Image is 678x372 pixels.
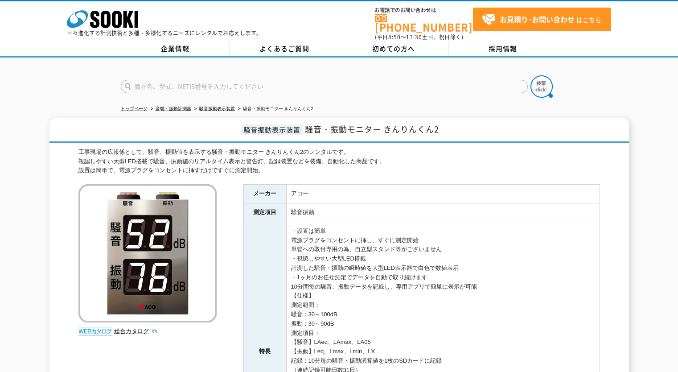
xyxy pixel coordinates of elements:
[388,33,401,41] span: 8:50
[305,123,439,135] span: 騒音・振動モニター きんりんくん2
[121,106,148,111] a: トップページ
[230,42,339,56] a: よくあるご質問
[241,124,303,135] span: 騒音振動表示装置
[482,13,601,26] span: はこちら
[375,14,473,32] a: [PHONE_NUMBER]
[372,44,415,54] span: 初めての方へ
[121,42,230,56] a: 企業情報
[286,185,600,203] td: アコー
[286,203,600,222] td: 騒音振動
[78,184,217,322] img: 騒音・振動モニター きんりんくん2
[339,42,448,56] a: 初めての方へ
[375,33,463,41] span: (平日 ～ 土日、祝日除く)
[448,42,558,56] a: 採用情報
[473,8,611,31] a: お見積り･お問い合わせはこちら
[67,30,262,36] p: 日々進化する計測技術と多種・多様化するニーズにレンタルでお応えします。
[530,75,553,98] img: btn_search.png
[243,185,286,203] th: メーカー
[121,80,528,93] input: 商品名、型式、NETIS番号を入力してください
[114,328,158,335] a: 総合カタログ
[156,106,191,111] a: 音響・振動計測器
[78,327,112,336] img: webカタログ
[243,203,286,222] th: 測定項目
[406,33,422,41] span: 17:30
[199,106,235,111] a: 騒音振動表示装置
[375,8,473,13] span: お電話でのお問い合わせは
[78,148,600,175] div: 工事現場の広報係として、騒音、振動値を表示する騒音・振動モニター きんりんくん2のレンタルです。 視認しやすい大型LED搭載で騒音、振動値のリアルタイム表示と警告灯、記録装置などを装備、自動化し...
[236,104,313,114] li: 騒音・振動モニター きんりんくん2
[500,14,575,25] strong: お見積り･お問い合わせ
